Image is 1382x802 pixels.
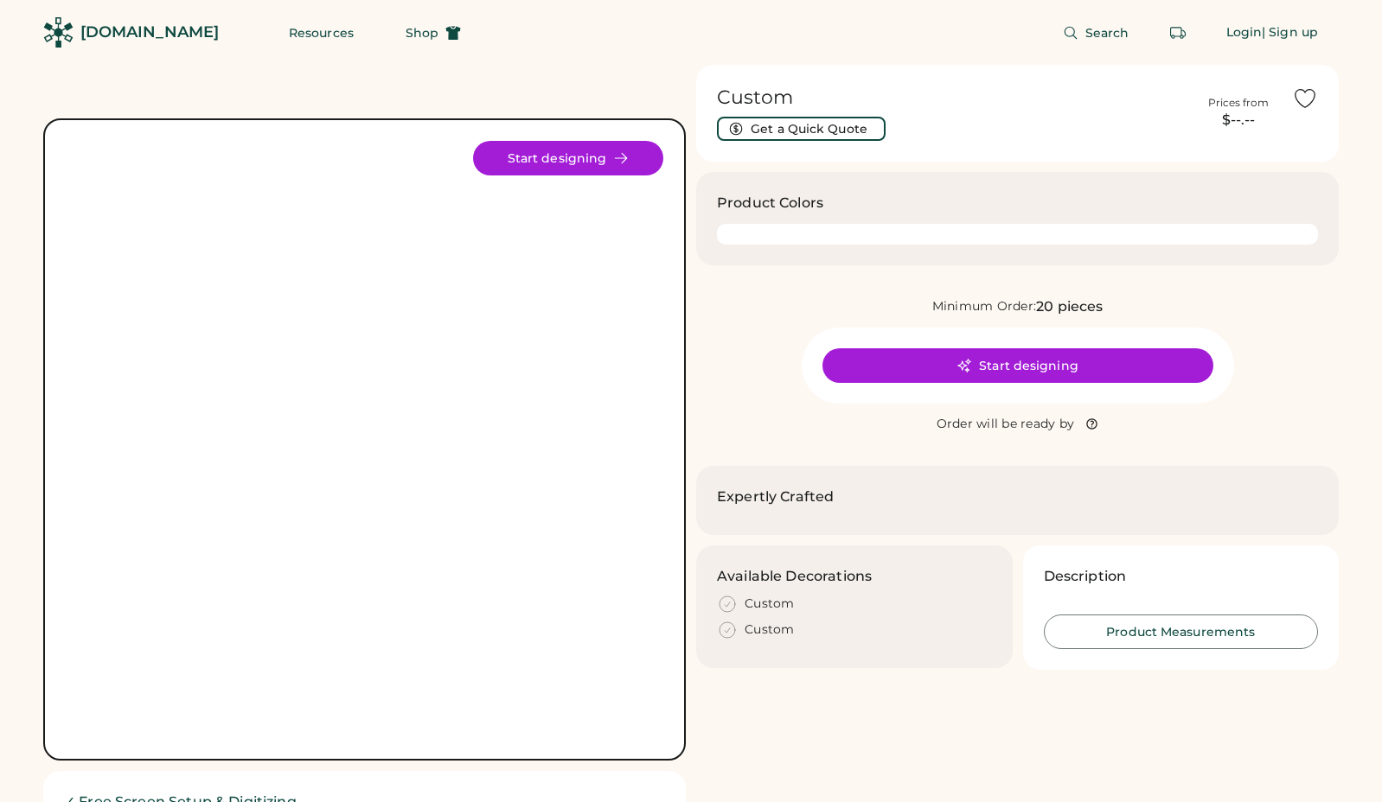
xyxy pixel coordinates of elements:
h3: Product Colors [717,193,823,213]
button: Start designing [822,348,1213,383]
button: Get a Quick Quote [717,117,886,141]
div: $--.-- [1195,110,1282,130]
button: Resources [268,16,374,50]
div: | Sign up [1262,24,1318,41]
div: Minimum Order: [932,298,1037,315]
button: Search [1042,16,1150,50]
span: Shop [406,27,438,39]
button: Start designing [473,141,663,175]
h1: Custom [717,86,1185,110]
button: Retrieve an order [1161,16,1195,50]
div: Prices from [1208,96,1269,110]
button: Product Measurements [1044,614,1319,649]
div: [DOMAIN_NAME] [80,22,219,43]
img: Rendered Logo - Screens [43,17,74,48]
h2: Expertly Crafted [717,487,834,507]
img: Product Image [66,141,663,738]
button: Shop [385,16,482,50]
div: Order will be ready by [937,416,1075,433]
div: 20 pieces [1036,296,1103,317]
h3: Available Decorations [717,566,872,587]
span: Search [1085,27,1129,39]
div: Custom [745,595,795,613]
div: Login [1226,24,1263,41]
h3: Description [1044,566,1127,587]
div: Custom [745,621,795,639]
